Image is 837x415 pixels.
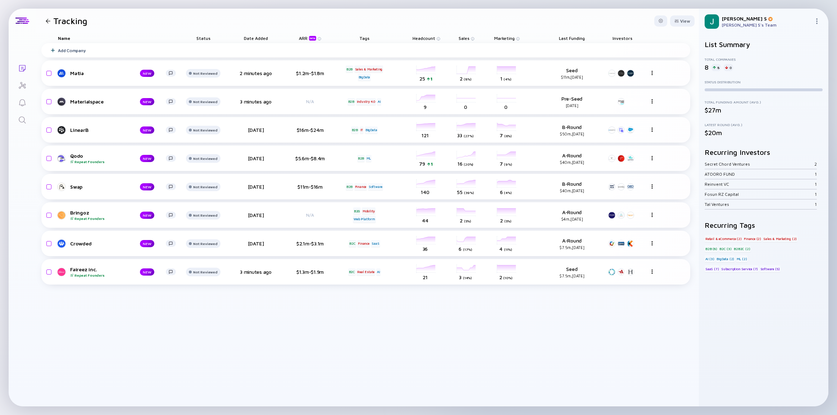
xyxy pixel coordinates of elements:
div: $16m-$24m [287,127,333,133]
div: Software [368,183,383,190]
div: ATOORO FUND [705,171,815,177]
a: MatiaNEW [58,69,182,78]
a: SwapNEW [58,183,182,191]
div: SaaS (7) [705,265,719,272]
div: $1.3m-$1.9m [287,269,333,275]
div: BigData [365,126,378,134]
div: LinearB [70,127,128,133]
div: Not Reviewed [193,156,217,161]
div: Sales & Marketing [354,65,383,73]
div: Name [52,33,182,43]
div: $40m, [DATE] [549,160,595,165]
div: Total Companies [705,57,823,61]
img: Menu [650,71,654,75]
div: Pre-Seed [549,96,595,108]
div: Repeat Founders [70,273,128,277]
div: Not Reviewed [193,270,217,274]
div: 1 [815,192,817,197]
div: Retail & eCommerce (2) [705,235,742,242]
div: [DATE] [236,127,276,133]
div: Finance [354,183,367,190]
div: B-Round [549,124,595,136]
div: Faireez inc. [70,266,128,277]
div: 1 [815,171,817,177]
div: ML [366,155,372,162]
div: N/A [287,99,333,104]
div: Not Reviewed [193,241,217,246]
div: [PERSON_NAME] S's Team [722,22,811,28]
img: Menu [650,99,654,103]
div: Seed [549,67,595,79]
div: Finance [357,240,370,247]
div: $11m, [DATE] [549,75,595,79]
h2: List Summary [705,40,823,49]
div: Software (5) [760,265,781,272]
span: Headcount [413,36,435,41]
div: Subscription Service (7) [720,265,759,272]
div: 2 minutes ago [236,70,276,76]
div: B2G [353,207,361,215]
img: Menu [650,241,654,245]
span: Last Funding [559,36,585,41]
div: B2B (8) [705,245,718,252]
div: [DATE] [236,212,276,218]
div: $2.1m-$3.1m [287,240,333,246]
div: B2B [347,98,355,105]
span: Status [196,36,210,41]
div: 8 [711,64,721,71]
div: A-Round [549,238,595,250]
div: View [670,15,695,27]
div: BigData [358,74,371,81]
span: Sales [459,36,469,41]
div: $7.5m, [DATE] [549,273,595,278]
div: Crowded [70,240,128,246]
div: Repeat Founders [70,216,128,221]
a: QodoRepeat FoundersNEW [58,153,182,164]
img: Menu [650,269,654,274]
div: AI (3) [705,255,715,262]
div: beta [309,36,316,41]
div: BigData (2) [716,255,735,262]
div: Industry 4.0 [356,98,376,105]
div: Real Estate [356,268,375,276]
div: [DATE] [236,240,276,246]
div: ML (2) [736,255,748,262]
div: Bringoz [70,209,128,221]
a: BringozRepeat FoundersNEW [58,209,182,221]
img: Menu [650,156,654,160]
div: Reinvent VC [705,181,815,187]
a: Lists [9,59,36,76]
div: $7.5m, [DATE] [549,245,595,250]
div: Not Reviewed [193,100,217,104]
div: B2B2C (2) [733,245,751,252]
div: B2C [349,240,356,247]
div: $5.6m-$8.4m [287,155,333,161]
div: 8 [705,64,709,71]
div: $40m, [DATE] [549,188,595,193]
div: $4m, [DATE] [549,217,595,221]
div: 1 [815,202,817,207]
div: Total Funding Amount (Avg.) [705,100,823,104]
a: Reminders [9,93,36,111]
div: Secret Chord Ventures [705,161,814,167]
div: A-Round [549,209,595,221]
div: $50m, [DATE] [549,132,595,136]
div: [DATE] [236,155,276,161]
div: $27m [705,106,823,114]
div: SaaS [371,240,380,247]
div: B2B [346,183,353,190]
span: Marketing [494,36,515,41]
div: Qodo [70,153,128,164]
div: [PERSON_NAME] S [722,15,811,22]
div: B-Round [549,181,595,193]
h1: Tracking [53,16,87,26]
div: Not Reviewed [193,128,217,132]
div: $20m [705,129,823,137]
a: Faireez inc.Repeat FoundersNEW [58,266,182,277]
div: B2B [351,126,359,134]
div: Investors [606,33,638,43]
div: Mobility [362,207,376,215]
div: Seed [549,266,595,278]
div: Not Reviewed [193,213,217,217]
div: B2B [346,65,353,73]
